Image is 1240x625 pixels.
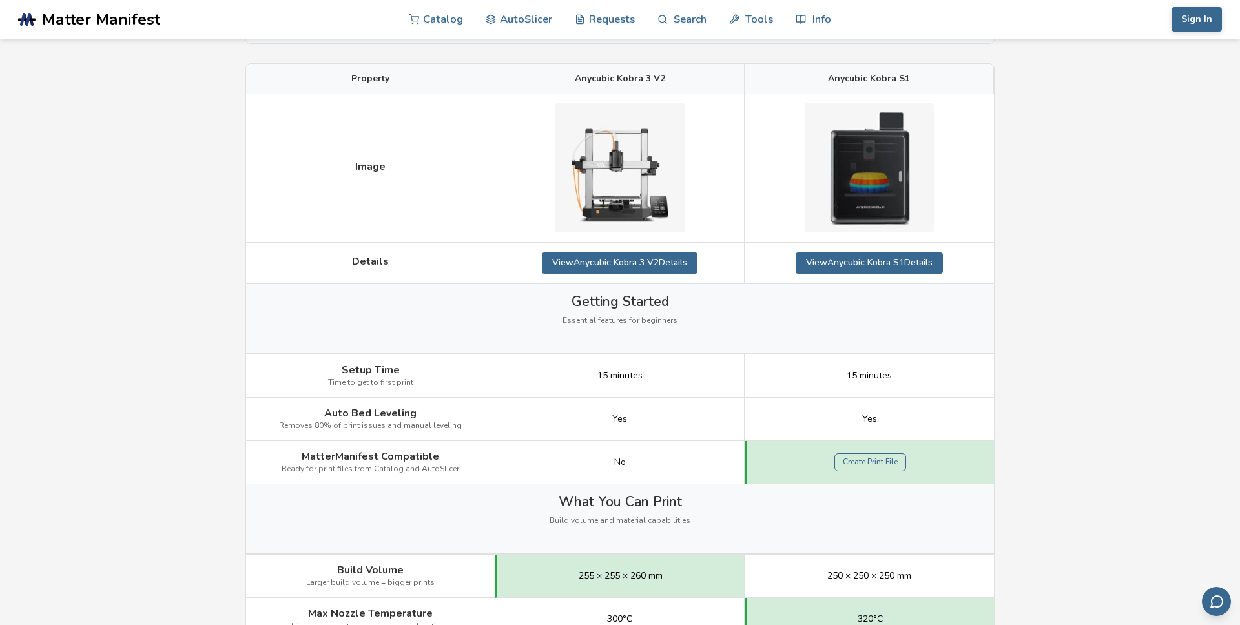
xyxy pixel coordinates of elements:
span: Build Volume [337,564,404,576]
span: 250 × 250 × 250 mm [827,571,911,581]
span: 15 minutes [597,371,643,381]
span: Setup Time [342,364,400,376]
img: Anycubic Kobra 3 V2 [555,103,685,232]
span: Details [352,256,389,267]
span: Build volume and material capabilities [550,517,690,526]
span: 320°C [858,614,883,624]
span: MatterManifest Compatible [302,451,439,462]
button: Sign In [1172,7,1222,32]
span: Removes 80% of print issues and manual leveling [279,422,462,431]
span: Image [355,161,386,172]
span: 255 × 255 × 260 mm [579,571,663,581]
span: Auto Bed Leveling [324,407,417,419]
span: Yes [862,414,877,424]
span: What You Can Print [559,494,682,509]
span: Larger build volume = bigger prints [306,579,435,588]
a: ViewAnycubic Kobra S1Details [796,252,943,273]
span: 15 minutes [847,371,892,381]
span: 300°C [607,614,632,624]
span: No [614,457,626,467]
span: Yes [612,414,627,424]
span: Anycubic Kobra S1 [828,74,910,84]
span: Matter Manifest [42,10,160,28]
button: Send feedback via email [1202,587,1231,616]
span: Max Nozzle Temperature [308,608,433,619]
span: Property [351,74,389,84]
span: Time to get to first print [328,378,413,387]
img: Anycubic Kobra S1 [805,103,934,232]
a: ViewAnycubic Kobra 3 V2Details [542,252,697,273]
span: Anycubic Kobra 3 V2 [575,74,665,84]
span: Ready for print files from Catalog and AutoSlicer [282,465,459,474]
a: Create Print File [834,453,906,471]
span: Getting Started [572,294,669,309]
span: Essential features for beginners [563,316,677,325]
